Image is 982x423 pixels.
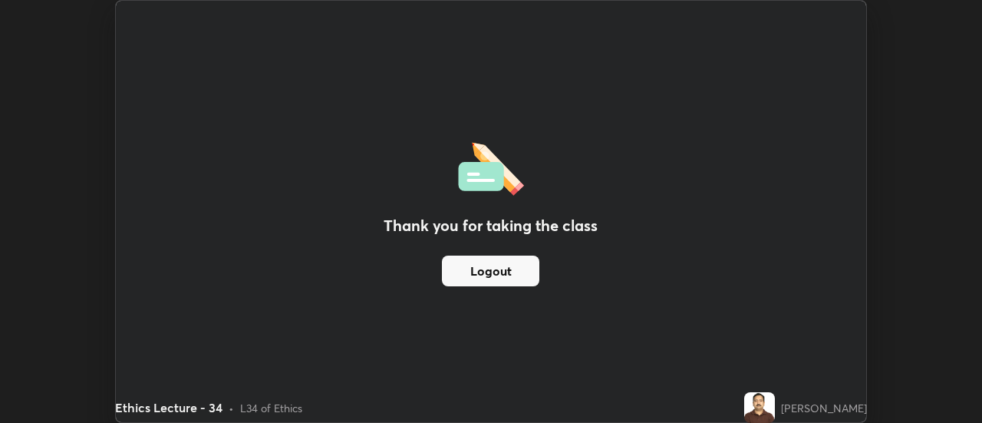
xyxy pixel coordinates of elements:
[744,392,775,423] img: b64c24693d4a40fa943431a114cb3beb.jpg
[781,400,867,416] div: [PERSON_NAME]
[442,256,539,286] button: Logout
[384,214,598,237] h2: Thank you for taking the class
[229,400,234,416] div: •
[458,137,524,196] img: offlineFeedback.1438e8b3.svg
[240,400,302,416] div: L34 of Ethics
[115,398,222,417] div: Ethics Lecture - 34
